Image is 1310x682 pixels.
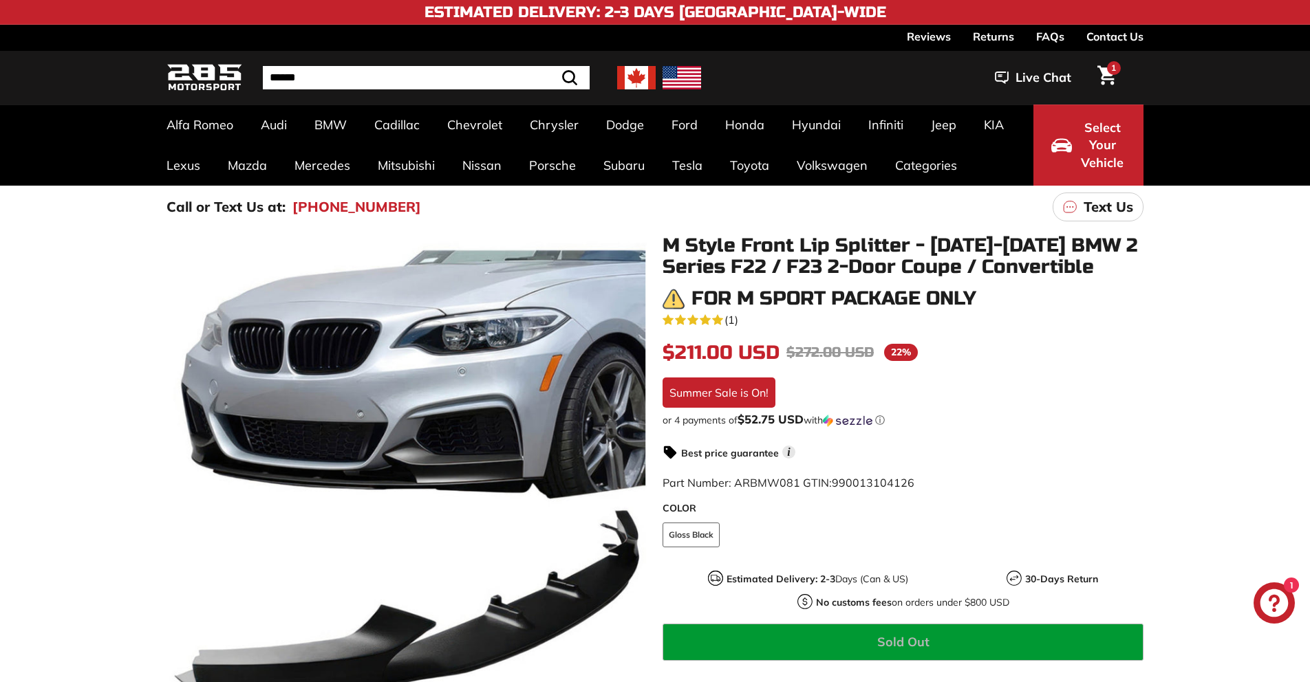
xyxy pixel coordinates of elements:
a: Categories [881,145,971,186]
a: Infiniti [855,104,917,145]
strong: No customs fees [816,596,892,608]
a: Cadillac [361,104,433,145]
a: Returns [973,25,1014,48]
a: KIA [970,104,1018,145]
div: Summer Sale is On! [663,377,775,408]
div: or 4 payments of$52.75 USDwithSezzle Click to learn more about Sezzle [663,413,1143,427]
span: Part Number: ARBMW081 GTIN: [663,476,914,489]
img: warning.png [663,288,685,310]
span: $211.00 USD [663,341,780,364]
label: COLOR [663,501,1143,516]
span: (1) [724,311,738,328]
a: Audi [247,104,301,145]
button: Sold Out [663,624,1143,661]
a: Contact Us [1086,25,1143,48]
img: Sezzle [823,415,872,427]
a: BMW [301,104,361,145]
a: Nissan [449,145,515,186]
a: Hyundai [778,104,855,145]
a: Mitsubishi [364,145,449,186]
a: Alfa Romeo [153,104,247,145]
a: Lexus [153,145,214,186]
span: Sold Out [877,634,930,650]
h1: M Style Front Lip Splitter - [DATE]-[DATE] BMW 2 Series F22 / F23 2-Door Coupe / Convertible [663,235,1143,278]
span: 22% [884,344,918,361]
span: Select Your Vehicle [1079,119,1126,172]
div: or 4 payments of with [663,413,1143,427]
span: i [782,445,795,459]
button: Select Your Vehicle [1033,104,1143,186]
a: Chevrolet [433,104,516,145]
h3: For M Sport Package only [691,288,976,309]
strong: 30-Days Return [1025,573,1098,585]
span: $272.00 USD [786,344,874,361]
img: Logo_285_Motorsport_areodynamics_components [167,62,242,94]
a: Mazda [214,145,281,186]
strong: Estimated Delivery: 2-3 [727,573,835,585]
a: Volkswagen [783,145,881,186]
span: 990013104126 [832,476,914,489]
a: FAQs [1036,25,1064,48]
strong: Best price guarantee [681,447,779,459]
a: Dodge [592,104,658,145]
a: Honda [711,104,778,145]
a: Toyota [716,145,783,186]
p: Text Us [1084,197,1133,217]
button: Live Chat [977,60,1089,95]
a: 5.0 rating (1 votes) [663,310,1143,328]
a: Subaru [590,145,658,186]
span: Live Chat [1016,69,1071,87]
span: 1 [1111,63,1116,73]
input: Search [263,66,590,89]
a: Mercedes [281,145,364,186]
a: Tesla [658,145,716,186]
a: Text Us [1053,192,1143,221]
a: Ford [658,104,711,145]
p: Days (Can & US) [727,572,908,586]
h4: Estimated Delivery: 2-3 Days [GEOGRAPHIC_DATA]-Wide [425,4,886,21]
a: [PHONE_NUMBER] [292,197,421,217]
a: Jeep [917,104,970,145]
inbox-online-store-chat: Shopify online store chat [1249,582,1299,627]
p: on orders under $800 USD [816,595,1009,610]
a: Cart [1089,54,1124,101]
span: $52.75 USD [738,412,804,426]
a: Porsche [515,145,590,186]
a: Reviews [907,25,951,48]
a: Chrysler [516,104,592,145]
p: Call or Text Us at: [167,197,286,217]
